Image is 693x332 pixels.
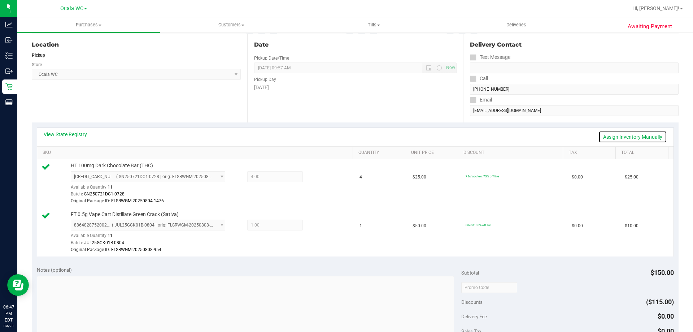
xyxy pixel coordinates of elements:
[413,174,426,181] span: $25.00
[71,198,110,203] span: Original Package ID:
[5,83,13,90] inline-svg: Retail
[37,267,72,273] span: Notes (optional)
[470,40,679,49] div: Delivery Contact
[470,84,679,95] input: Format: (999) 999-9999
[108,185,113,190] span: 11
[5,68,13,75] inline-svg: Outbound
[32,53,45,58] strong: Pickup
[5,36,13,44] inline-svg: Inbound
[461,282,517,293] input: Promo Code
[5,99,13,106] inline-svg: Reports
[470,52,510,62] label: Text Message
[84,240,124,245] span: JUL25GCK01B-0804
[71,191,83,197] span: Batch:
[71,247,110,252] span: Original Package ID:
[650,269,674,276] span: $150.00
[111,198,164,203] span: FLSRWGM-20250804-1476
[598,131,667,143] a: Assign Inventory Manually
[160,17,302,33] a: Customers
[302,17,445,33] a: Tills
[463,150,560,156] a: Discount
[17,22,160,28] span: Purchases
[572,174,583,181] span: $0.00
[254,84,456,91] div: [DATE]
[32,40,241,49] div: Location
[60,5,83,12] span: Ocala WC
[5,52,13,59] inline-svg: Inventory
[17,17,160,33] a: Purchases
[470,95,492,105] label: Email
[461,314,487,319] span: Delivery Fee
[646,298,674,306] span: ($115.00)
[5,21,13,28] inline-svg: Analytics
[303,22,445,28] span: Tills
[466,223,491,227] span: 80cart: 80% off line
[71,162,153,169] span: HT 100mg Dark Chocolate Bar (THC)
[111,247,161,252] span: FLSRWGM-20250808-954
[43,150,350,156] a: SKU
[470,62,679,73] input: Format: (999) 999-9999
[413,223,426,229] span: $50.00
[628,22,672,31] span: Awaiting Payment
[254,76,276,83] label: Pickup Day
[470,73,488,84] label: Call
[160,22,302,28] span: Customers
[461,270,479,276] span: Subtotal
[71,230,233,245] div: Available Quantity:
[108,233,113,238] span: 11
[359,223,362,229] span: 1
[569,150,613,156] a: Tax
[44,131,87,138] a: View State Registry
[572,223,583,229] span: $0.00
[3,304,14,323] p: 06:47 PM EDT
[445,17,588,33] a: Deliveries
[71,240,83,245] span: Batch:
[71,211,179,218] span: FT 0.5g Vape Cart Distillate Green Crack (Sativa)
[358,150,402,156] a: Quantity
[254,55,289,61] label: Pickup Date/Time
[632,5,679,11] span: Hi, [PERSON_NAME]!
[7,274,29,296] iframe: Resource center
[497,22,536,28] span: Deliveries
[625,223,638,229] span: $10.00
[254,40,456,49] div: Date
[359,174,362,181] span: 4
[658,312,674,320] span: $0.00
[625,174,638,181] span: $25.00
[3,323,14,329] p: 09/23
[84,191,125,197] span: SN250721DC1-0728
[461,296,483,309] span: Discounts
[466,174,499,178] span: 75chocchew: 75% off line
[71,182,233,196] div: Available Quantity:
[621,150,665,156] a: Total
[32,61,42,68] label: Store
[411,150,455,156] a: Unit Price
